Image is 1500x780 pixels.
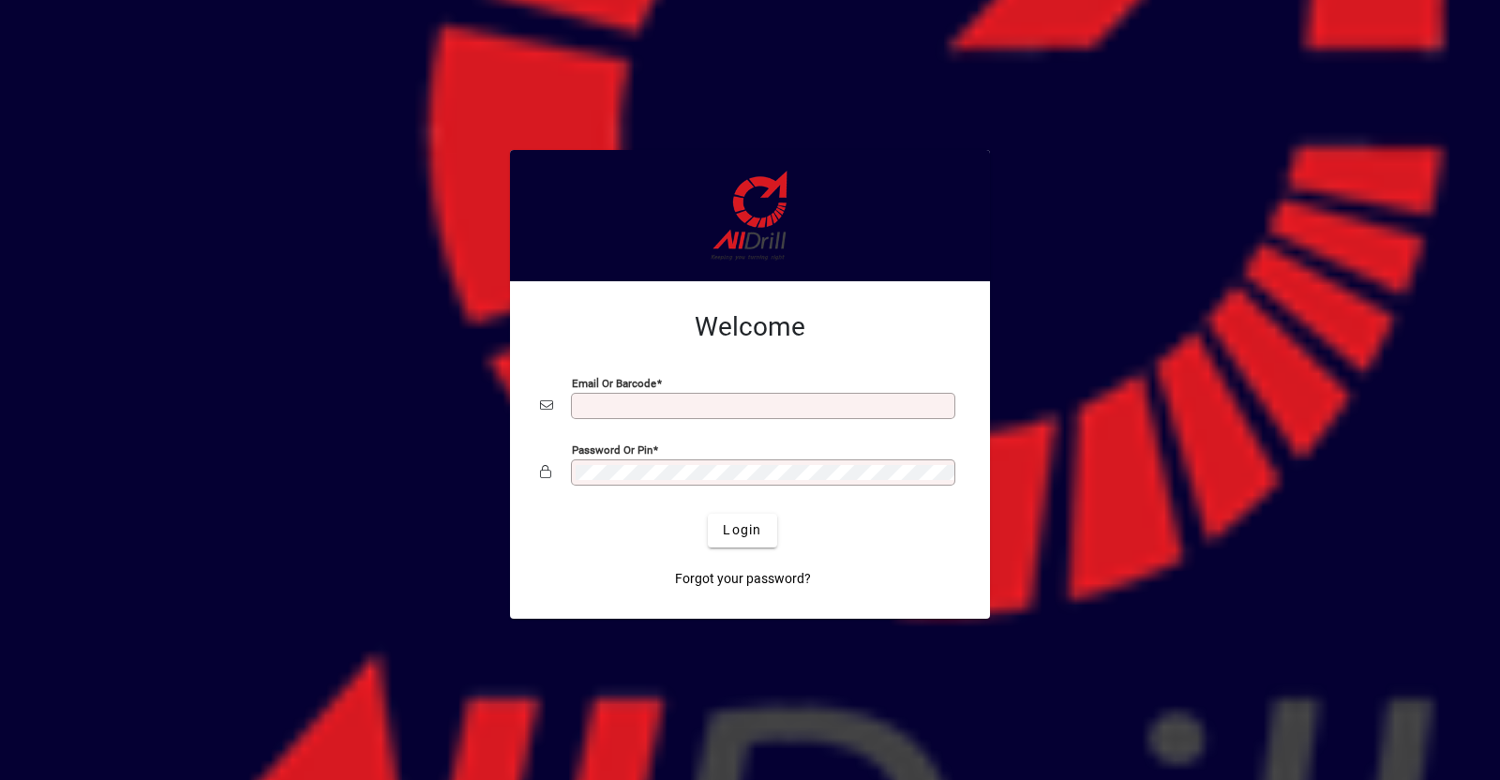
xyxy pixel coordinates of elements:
a: Forgot your password? [667,562,818,596]
h2: Welcome [540,311,960,343]
mat-label: Password or Pin [572,442,652,456]
span: Login [723,520,761,540]
button: Login [708,514,776,547]
mat-label: Email or Barcode [572,376,656,389]
span: Forgot your password? [675,569,811,589]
